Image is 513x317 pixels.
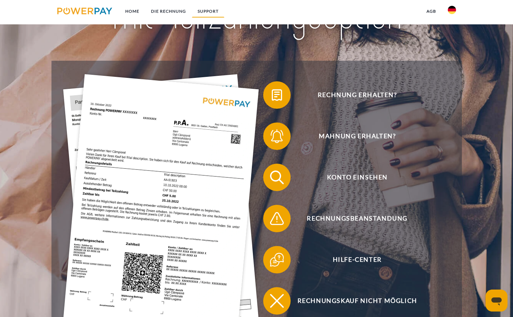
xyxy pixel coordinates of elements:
[192,5,224,17] a: SUPPORT
[263,122,442,150] button: Mahnung erhalten?
[263,287,442,315] button: Rechnungskauf nicht möglich
[263,205,442,232] button: Rechnungsbeanstandung
[263,246,442,273] button: Hilfe-Center
[268,251,285,268] img: qb_help.svg
[448,6,456,14] img: de
[268,169,285,186] img: qb_search.svg
[421,5,442,17] a: agb
[273,122,441,150] span: Mahnung erhalten?
[486,290,508,312] iframe: Schaltfläche zum Öffnen des Messaging-Fensters; Konversation läuft
[119,5,145,17] a: Home
[268,128,285,145] img: qb_bell.svg
[268,210,285,227] img: qb_warning.svg
[263,81,442,109] button: Rechnung erhalten?
[268,292,285,309] img: qb_close.svg
[273,205,441,232] span: Rechnungsbeanstandung
[273,287,441,315] span: Rechnungskauf nicht möglich
[273,164,441,191] span: Konto einsehen
[268,86,285,104] img: qb_bill.svg
[263,164,442,191] button: Konto einsehen
[273,81,441,109] span: Rechnung erhalten?
[145,5,192,17] a: DIE RECHNUNG
[273,246,441,273] span: Hilfe-Center
[57,8,113,14] img: logo-powerpay.svg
